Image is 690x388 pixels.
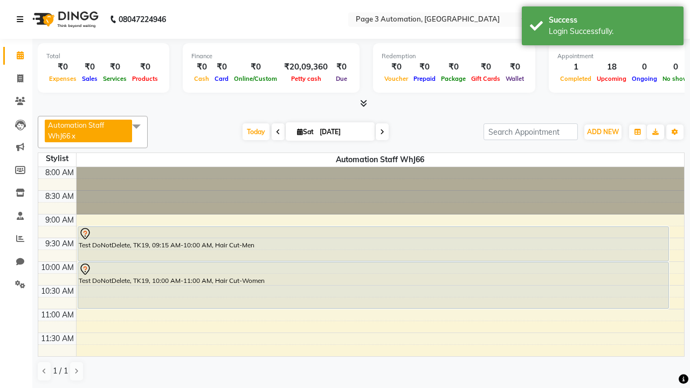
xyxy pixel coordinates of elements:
[503,75,527,82] span: Wallet
[129,61,161,73] div: ₹0
[333,75,350,82] span: Due
[316,124,370,140] input: 2025-10-04
[77,153,685,167] span: Automation Staff WhJ66
[46,52,161,61] div: Total
[100,61,129,73] div: ₹0
[212,61,231,73] div: ₹0
[79,61,100,73] div: ₹0
[587,128,619,136] span: ADD NEW
[549,26,675,37] div: Login Successfully.
[46,75,79,82] span: Expenses
[27,4,101,34] img: logo
[438,75,468,82] span: Package
[243,123,270,140] span: Today
[484,123,578,140] input: Search Appointment
[231,75,280,82] span: Online/Custom
[594,75,629,82] span: Upcoming
[438,61,468,73] div: ₹0
[549,15,675,26] div: Success
[191,61,212,73] div: ₹0
[411,75,438,82] span: Prepaid
[468,75,503,82] span: Gift Cards
[288,75,324,82] span: Petty cash
[39,286,76,297] div: 10:30 AM
[43,191,76,202] div: 8:30 AM
[79,75,100,82] span: Sales
[39,262,76,273] div: 10:00 AM
[584,124,622,140] button: ADD NEW
[53,365,68,377] span: 1 / 1
[594,61,629,73] div: 18
[78,227,668,261] div: Test DoNotDelete, TK19, 09:15 AM-10:00 AM, Hair Cut-Men
[191,52,351,61] div: Finance
[503,61,527,73] div: ₹0
[557,61,594,73] div: 1
[38,153,76,164] div: Stylist
[48,121,104,140] span: Automation Staff WhJ66
[294,128,316,136] span: Sat
[43,214,76,226] div: 9:00 AM
[629,61,660,73] div: 0
[332,61,351,73] div: ₹0
[191,75,212,82] span: Cash
[382,61,411,73] div: ₹0
[43,167,76,178] div: 8:00 AM
[468,61,503,73] div: ₹0
[129,75,161,82] span: Products
[71,131,75,140] a: x
[280,61,332,73] div: ₹20,09,360
[231,61,280,73] div: ₹0
[39,309,76,321] div: 11:00 AM
[629,75,660,82] span: Ongoing
[411,61,438,73] div: ₹0
[100,75,129,82] span: Services
[39,333,76,344] div: 11:30 AM
[557,75,594,82] span: Completed
[78,262,668,308] div: Test DoNotDelete, TK19, 10:00 AM-11:00 AM, Hair Cut-Women
[46,61,79,73] div: ₹0
[382,75,411,82] span: Voucher
[119,4,166,34] b: 08047224946
[212,75,231,82] span: Card
[382,52,527,61] div: Redemption
[43,238,76,250] div: 9:30 AM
